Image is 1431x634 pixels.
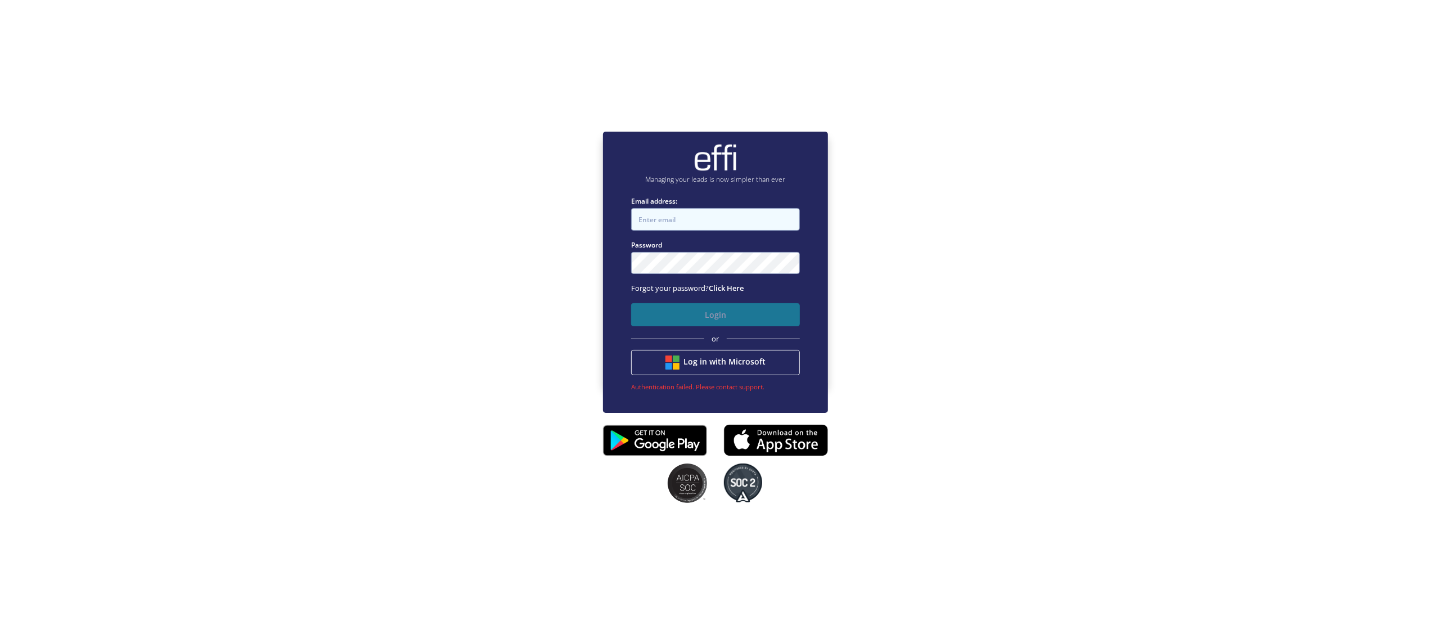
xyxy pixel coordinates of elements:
[631,240,800,250] label: Password
[665,356,679,370] img: btn google
[631,350,800,375] button: Log in with Microsoft
[631,208,800,231] input: Enter email
[724,464,762,503] img: SOC2 badges
[668,464,707,503] img: SOC2 badges
[631,196,800,206] label: Email address:
[631,382,800,392] div: Authentication failed. Please contact support.
[631,303,800,326] button: Login
[631,283,744,293] span: Forgot your password?
[712,334,719,345] span: or
[724,421,828,459] img: appstore.8725fd3.png
[709,283,744,293] a: Click Here
[631,174,800,185] p: Managing your leads is now simpler than ever
[693,143,738,172] img: brand-logo.ec75409.png
[603,417,707,464] img: playstore.0fabf2e.png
